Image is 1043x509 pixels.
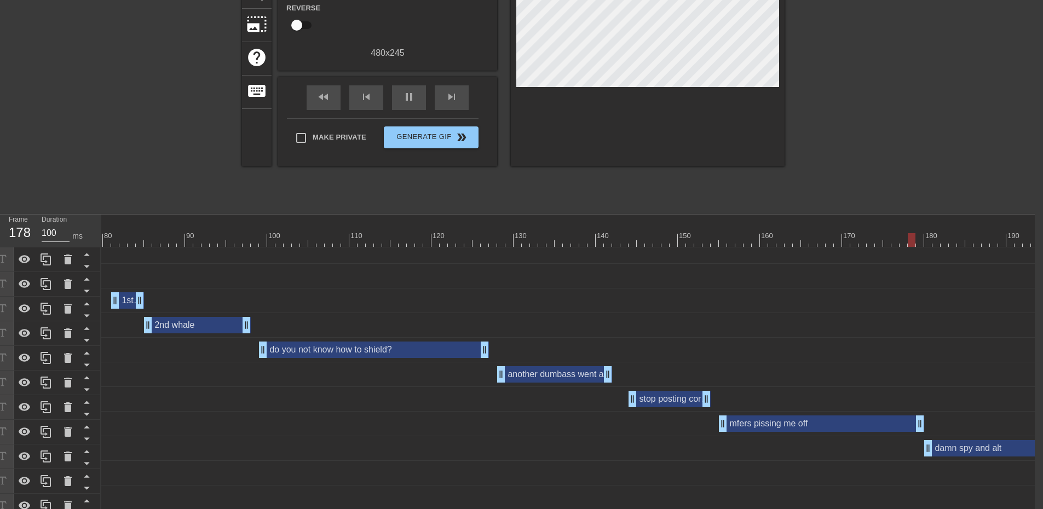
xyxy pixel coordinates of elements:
[455,131,468,144] span: double_arrow
[42,217,67,223] label: Duration
[602,369,613,380] span: drag_handle
[360,90,373,103] span: skip_previous
[110,295,120,306] span: drag_handle
[278,47,497,60] div: 480 x 245
[843,230,857,241] div: 170
[72,230,83,242] div: ms
[246,14,267,34] span: photo_size_select_large
[317,90,330,103] span: fast_rewind
[761,230,775,241] div: 160
[597,230,610,241] div: 140
[246,80,267,101] span: keyboard
[914,418,925,429] span: drag_handle
[104,230,114,241] div: 80
[495,369,506,380] span: drag_handle
[350,230,364,241] div: 110
[142,320,153,331] span: drag_handle
[313,132,366,143] span: Make Private
[1007,230,1021,241] div: 190
[388,131,474,144] span: Generate Gif
[134,295,145,306] span: drag_handle
[257,344,268,355] span: drag_handle
[384,126,479,148] button: Generate Gif
[445,90,458,103] span: skip_next
[241,320,252,331] span: drag_handle
[627,394,638,404] span: drag_handle
[1,215,33,246] div: Frame
[246,47,267,68] span: help
[701,394,712,404] span: drag_handle
[679,230,693,241] div: 150
[925,230,939,241] div: 180
[402,90,416,103] span: pause
[186,230,196,241] div: 90
[515,230,528,241] div: 130
[433,230,446,241] div: 120
[268,230,282,241] div: 100
[717,418,728,429] span: drag_handle
[9,223,25,242] div: 178
[479,344,490,355] span: drag_handle
[286,3,320,14] label: Reverse
[923,443,933,454] span: drag_handle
